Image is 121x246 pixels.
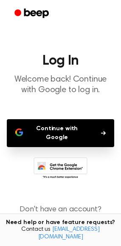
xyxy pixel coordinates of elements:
[7,54,114,68] h1: Log In
[7,74,114,96] p: Welcome back! Continue with Google to log in.
[5,226,116,241] span: Contact us
[7,119,114,147] button: Continue with Google
[38,227,100,240] a: [EMAIL_ADDRESS][DOMAIN_NAME]
[8,5,56,22] a: Beep
[7,204,114,227] p: Don't have an account?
